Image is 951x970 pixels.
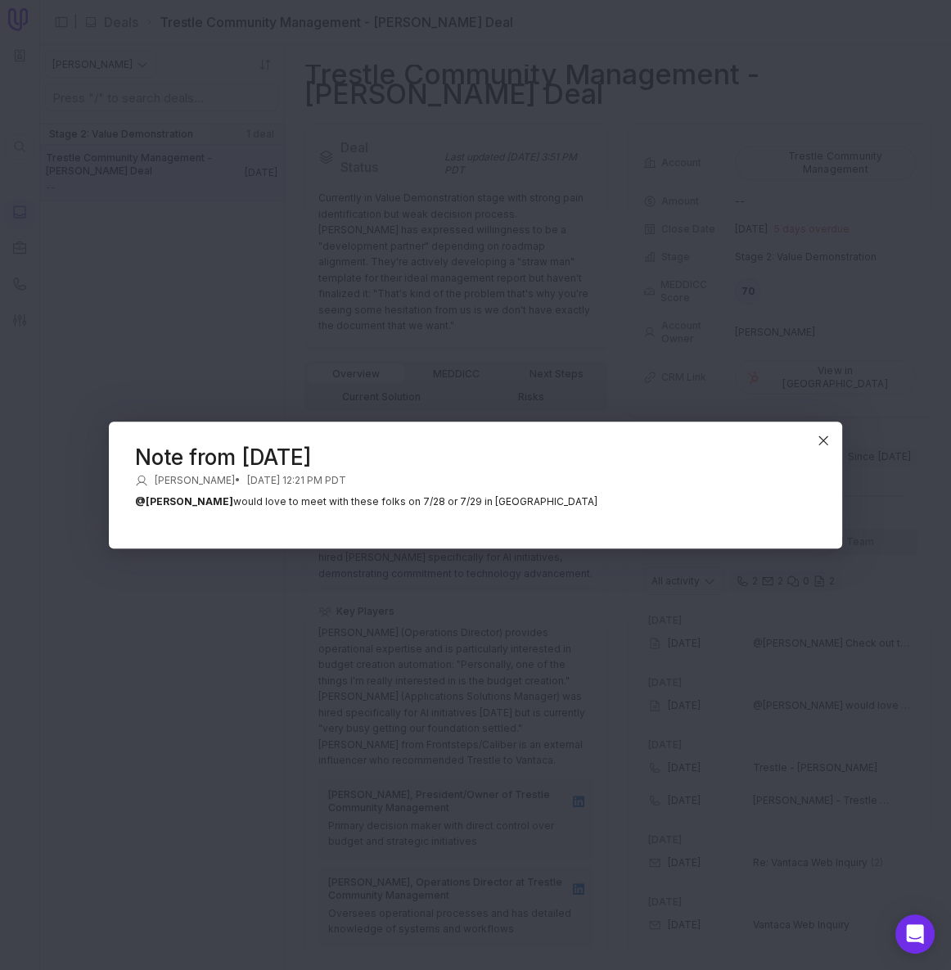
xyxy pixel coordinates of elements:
[811,428,836,453] button: Close
[135,495,233,508] span: @[PERSON_NAME]
[247,474,346,487] time: [DATE] 12:21 PM PDT
[135,494,816,510] p: would love to meet with these folks on 7/28 or 7/29 in [GEOGRAPHIC_DATA]
[135,474,816,487] div: [PERSON_NAME] •
[135,448,816,467] header: Note from [DATE]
